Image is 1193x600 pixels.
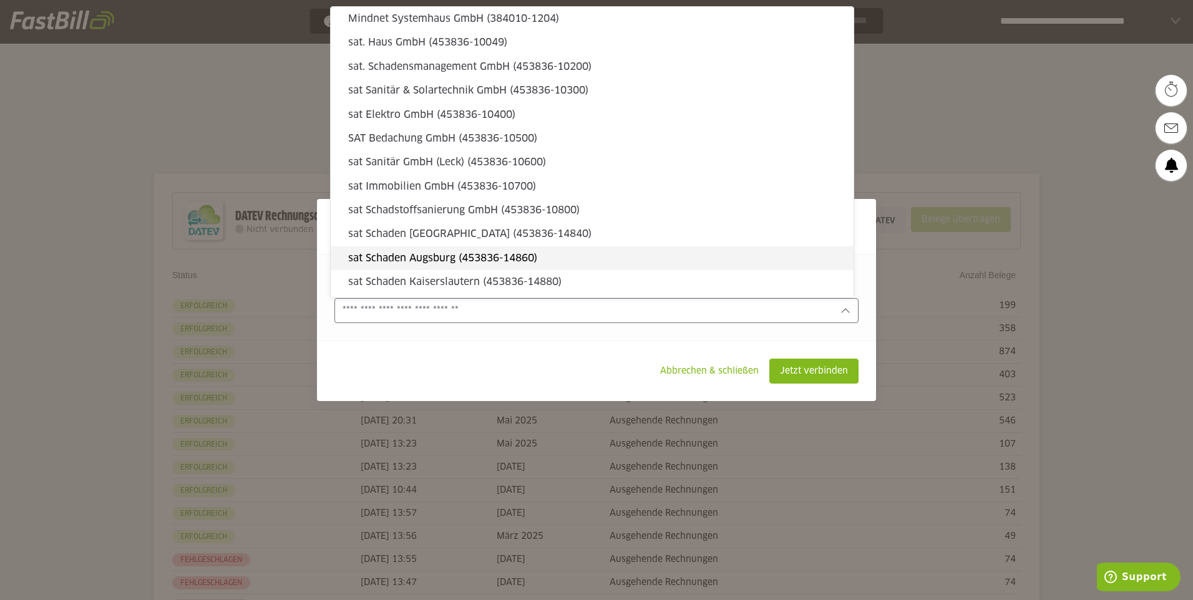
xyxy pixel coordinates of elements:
[331,55,854,79] sl-option: sat. Schadensmanagement GmbH (453836-10200)
[650,359,769,384] sl-button: Abbrechen & schließen
[331,246,854,270] sl-option: sat Schaden Augsburg (453836-14860)
[331,31,854,54] sl-option: sat. Haus GmbH (453836-10049)
[331,127,854,150] sl-option: SAT Bedachung GmbH (453836-10500)
[331,198,854,222] sl-option: sat Schadstoffsanierung GmbH (453836-10800)
[331,175,854,198] sl-option: sat Immobilien GmbH (453836-10700)
[331,222,854,246] sl-option: sat Schaden [GEOGRAPHIC_DATA] (453836-14840)
[331,79,854,102] sl-option: sat Sanitär & Solartechnik GmbH (453836-10300)
[331,150,854,174] sl-option: sat Sanitär GmbH (Leck) (453836-10600)
[331,7,854,31] sl-option: Mindnet Systemhaus GmbH (384010-1204)
[331,294,854,318] sl-option: sat Schaden Köln (453836-14900)
[331,103,854,127] sl-option: sat Elektro GmbH (453836-10400)
[769,359,859,384] sl-button: Jetzt verbinden
[1097,563,1181,594] iframe: Öffnet ein Widget, in dem Sie weitere Informationen finden
[331,270,854,294] sl-option: sat Schaden Kaiserslautern (453836-14880)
